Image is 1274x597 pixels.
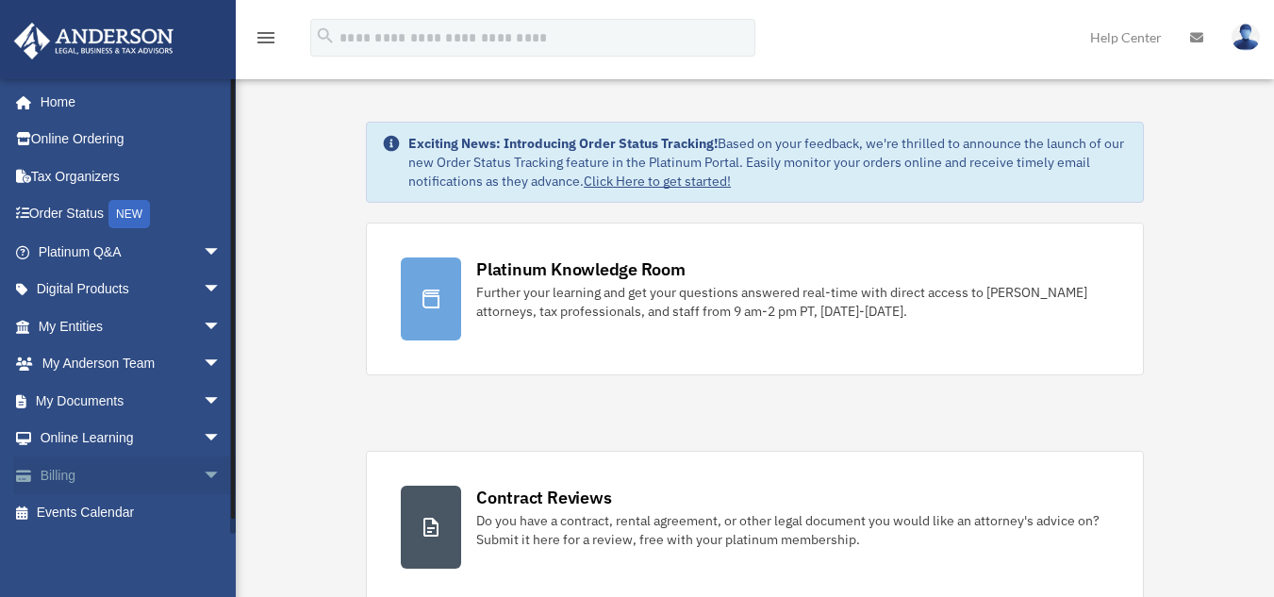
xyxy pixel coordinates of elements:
[13,121,250,158] a: Online Ordering
[203,307,240,346] span: arrow_drop_down
[13,195,250,234] a: Order StatusNEW
[476,486,611,509] div: Contract Reviews
[13,158,250,195] a: Tax Organizers
[203,382,240,421] span: arrow_drop_down
[203,233,240,272] span: arrow_drop_down
[108,200,150,228] div: NEW
[315,25,336,46] i: search
[408,134,1128,191] div: Based on your feedback, we're thrilled to announce the launch of our new Order Status Tracking fe...
[1232,24,1260,51] img: User Pic
[13,494,250,532] a: Events Calendar
[408,135,718,152] strong: Exciting News: Introducing Order Status Tracking!
[366,223,1144,375] a: Platinum Knowledge Room Further your learning and get your questions answered real-time with dire...
[13,382,250,420] a: My Documentsarrow_drop_down
[13,83,240,121] a: Home
[476,511,1109,549] div: Do you have a contract, rental agreement, or other legal document you would like an attorney's ad...
[8,23,179,59] img: Anderson Advisors Platinum Portal
[13,307,250,345] a: My Entitiesarrow_drop_down
[203,456,240,495] span: arrow_drop_down
[13,420,250,457] a: Online Learningarrow_drop_down
[13,345,250,383] a: My Anderson Teamarrow_drop_down
[203,345,240,384] span: arrow_drop_down
[255,26,277,49] i: menu
[203,420,240,458] span: arrow_drop_down
[13,456,250,494] a: Billingarrow_drop_down
[203,271,240,309] span: arrow_drop_down
[476,283,1109,321] div: Further your learning and get your questions answered real-time with direct access to [PERSON_NAM...
[255,33,277,49] a: menu
[584,173,731,190] a: Click Here to get started!
[13,233,250,271] a: Platinum Q&Aarrow_drop_down
[13,271,250,308] a: Digital Productsarrow_drop_down
[476,257,686,281] div: Platinum Knowledge Room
